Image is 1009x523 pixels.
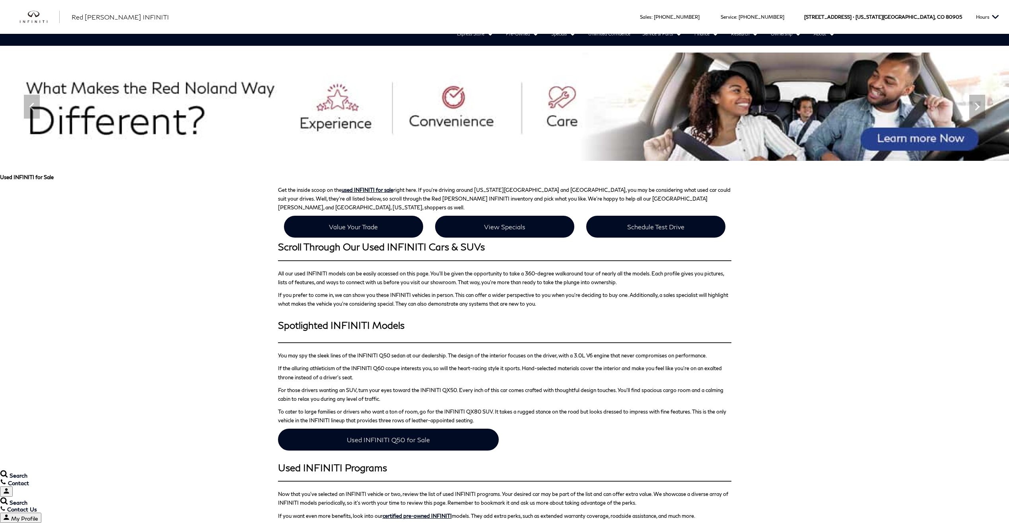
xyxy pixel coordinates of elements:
a: Research [725,28,765,40]
span: Search [10,499,27,506]
span: : [651,14,653,20]
strong: Used INFINITI Programs [278,462,387,473]
a: View Specials [435,216,574,238]
a: About [808,28,842,40]
span: Search [10,472,27,479]
p: All our used INFINITI models can be easily accessed on this page. You’ll be given the opportunity... [278,269,731,287]
a: Schedule Test Drive [586,216,725,238]
p: If the alluring athleticism of the INFINITI Q60 coupe interests you, so will the heart-racing sty... [278,364,731,381]
span: Contact [8,480,29,486]
a: used INFINITI for sale [342,187,393,193]
a: [PHONE_NUMBER] [739,14,784,20]
a: Express Store [451,28,500,40]
img: INFINITI [20,11,60,23]
span: Red [PERSON_NAME] INFINITI [72,13,169,21]
span: My Profile [11,515,38,522]
a: Pre-Owned [500,28,545,40]
span: : [736,14,737,20]
nav: Main Navigation [175,28,842,52]
a: Value Your Trade [284,216,423,238]
a: Specials [545,28,582,40]
p: For those drivers wanting an SUV, turn your eyes toward the INFINITI QX50. Every inch of this car... [278,386,731,403]
a: Ownership [765,28,808,40]
span: Service [721,14,736,20]
strong: Scroll Through Our Used INFINITI Cars & SUVs [278,241,485,252]
a: [STREET_ADDRESS] • [US_STATE][GEOGRAPHIC_DATA], CO 80905 [804,14,962,20]
p: To cater to large families or drivers who want a ton of room, go for the INFINITI QX80 SUV. It ta... [278,407,731,425]
p: Get the inside scoop on the right here. If you’re driving around [US_STATE][GEOGRAPHIC_DATA] and ... [278,185,731,212]
a: Service & Parts [636,28,688,40]
p: You may spy the sleek lines of the INFINITI Q50 sedan at our dealership. The design of the interi... [278,351,731,360]
a: Used INFINITI Q50 for Sale [278,429,499,451]
a: [PHONE_NUMBER] [654,14,700,20]
strong: Spotlighted INFINITI Models [278,319,404,331]
a: Unlimited Confidence [582,28,636,40]
a: infiniti [20,11,60,23]
span: Contact Us [7,506,37,513]
p: If you prefer to come in, we can show you these INFINITI vehicles in person. This can offer a wid... [278,291,731,308]
span: Sales [640,14,651,20]
a: Red [PERSON_NAME] INFINITI [72,12,169,22]
a: Finance [688,28,725,40]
